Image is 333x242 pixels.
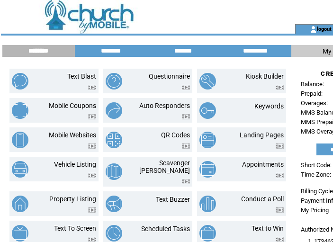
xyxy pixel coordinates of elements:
img: scavenger-hunt.png [106,163,122,180]
img: kiosk-builder.png [199,73,216,90]
img: mobile-websites.png [12,132,28,148]
a: Property Listing [49,195,96,203]
img: video.png [88,237,96,242]
img: mobile-coupons.png [12,102,28,119]
img: questionnaire.png [106,73,122,90]
img: video.png [276,173,284,178]
img: keywords.png [199,102,216,119]
img: conduct-a-poll.png [199,196,216,212]
img: auto-responders.png [106,102,122,119]
a: Mobile Websites [49,131,96,139]
a: Text to Win [252,224,284,232]
img: video.png [88,207,96,213]
a: Scheduled Tasks [141,225,190,233]
a: Text Buzzer [156,196,190,203]
img: appointments.png [199,161,216,178]
img: video.png [182,85,190,90]
img: video.png [88,173,96,178]
img: account_icon.gif [310,26,317,33]
img: property-listing.png [12,196,28,212]
a: Conduct a Poll [241,195,284,203]
a: Text To Screen [54,224,96,232]
span: Overages: [301,99,328,107]
img: video.png [276,85,284,90]
a: logout [317,26,332,32]
img: video.png [182,114,190,119]
img: text-to-win.png [199,225,216,242]
img: qr-codes.png [106,132,122,148]
a: Kiosk Builder [246,72,284,80]
a: Keywords [254,102,284,110]
img: landing-pages.png [199,132,216,148]
img: video.png [182,179,190,184]
a: Appointments [242,161,284,168]
span: Prepaid: [301,90,323,97]
a: Vehicle Listing [54,161,96,168]
a: Mobile Coupons [49,102,96,109]
img: video.png [88,114,96,119]
span: Short Code: [301,161,332,169]
img: video.png [88,85,96,90]
span: Time Zone: [301,171,331,178]
a: My Pricing [301,206,329,214]
img: video.png [276,207,284,213]
img: text-to-screen.png [12,225,28,242]
img: vehicle-listing.png [12,161,28,178]
img: video.png [88,143,96,149]
span: Balance: [301,81,324,88]
a: Questionnaire [149,72,190,80]
a: Landing Pages [240,131,284,139]
a: QR Codes [161,131,190,139]
img: text-blast.png [12,73,28,90]
a: Text Blast [67,72,96,80]
img: video.png [276,237,284,242]
img: video.png [182,143,190,149]
img: text-buzzer.png [106,196,122,212]
img: scheduled-tasks.png [106,225,122,242]
a: Scavenger [PERSON_NAME] [139,159,190,174]
a: Auto Responders [139,102,190,109]
img: video.png [276,143,284,149]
